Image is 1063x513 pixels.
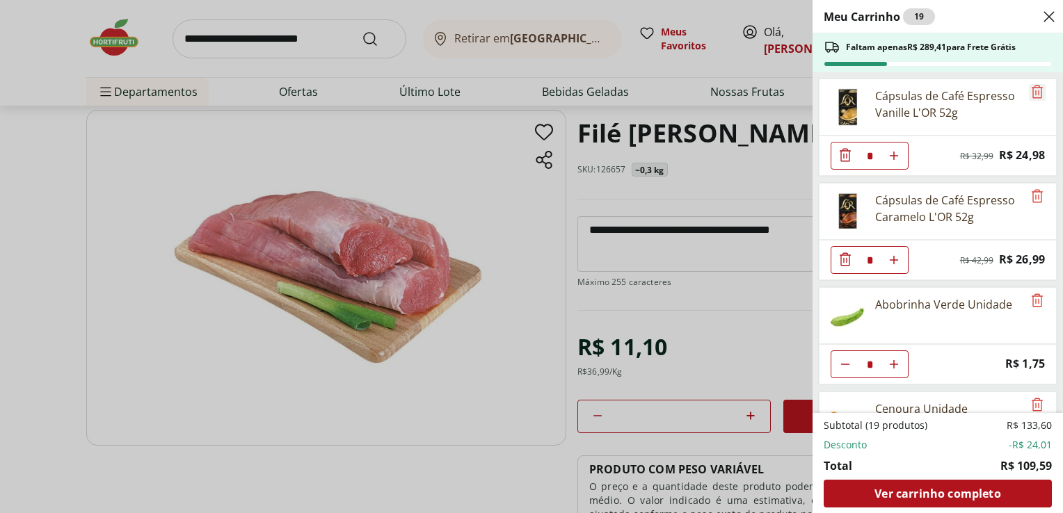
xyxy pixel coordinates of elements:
img: Cápsulas de Café Espresso Vanille L'OR 52g [828,88,867,127]
a: Ver carrinho completo [824,480,1052,507]
input: Quantidade Atual [859,247,880,273]
img: Cápsulas de Café Espresso Caramelo L'OR 52g [828,192,867,231]
span: Total [824,457,852,474]
span: Faltam apenas R$ 289,41 para Frete Grátis [846,42,1016,53]
input: Quantidade Atual [859,142,880,169]
button: Aumentar Quantidade [880,246,908,274]
button: Aumentar Quantidade [880,142,908,170]
button: Remove [1029,397,1046,414]
div: Cápsulas de Café Espresso Vanille L'OR 52g [875,88,1023,121]
div: Cápsulas de Café Espresso Caramelo L'OR 52g [875,192,1023,225]
span: R$ 109,59 [1000,457,1052,474]
img: Cenoura Unidade [828,400,867,439]
h2: Meu Carrinho [824,8,935,25]
span: Subtotal (19 produtos) [824,418,927,432]
span: R$ 26,99 [999,250,1045,269]
span: R$ 24,98 [999,146,1045,165]
span: R$ 32,99 [960,151,993,162]
button: Remove [1029,188,1046,205]
img: Principal [828,296,867,335]
button: Diminuir Quantidade [831,350,859,378]
div: Cenoura Unidade [875,400,968,417]
div: Abobrinha Verde Unidade [875,296,1012,313]
button: Diminuir Quantidade [831,142,859,170]
button: Remove [1029,293,1046,309]
span: R$ 42,99 [960,255,993,266]
button: Remove [1029,84,1046,101]
button: Diminuir Quantidade [831,246,859,274]
span: R$ 133,60 [1007,418,1052,432]
input: Quantidade Atual [859,351,880,377]
div: 19 [903,8,935,25]
span: R$ 1,75 [1005,355,1045,373]
span: Ver carrinho completo [874,488,1000,499]
span: Desconto [824,438,867,452]
span: -R$ 24,01 [1009,438,1052,452]
button: Aumentar Quantidade [880,350,908,378]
